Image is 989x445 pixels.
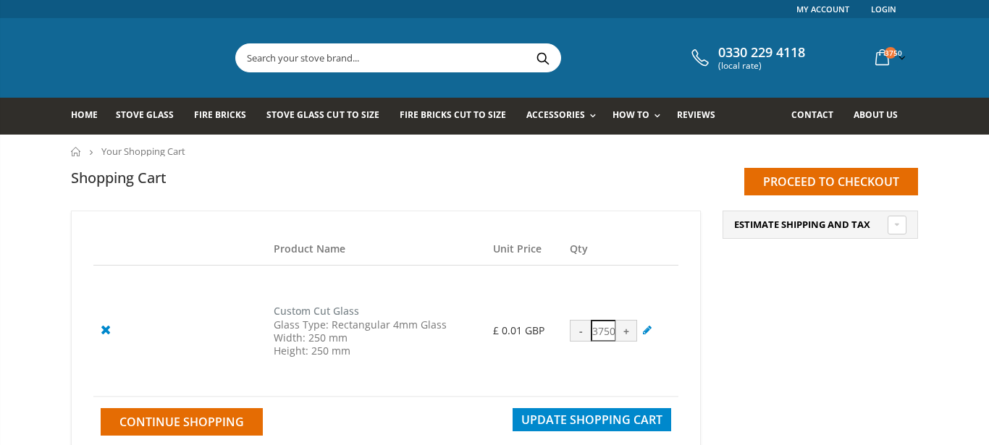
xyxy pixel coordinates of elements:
h1: Shopping Cart [71,168,167,187]
span: (local rate) [718,61,805,71]
a: Reviews [677,98,726,135]
a: Contact [791,98,844,135]
a: Stove Glass Cut To Size [266,98,390,135]
span: Stove Glass Cut To Size [266,109,379,121]
th: Product Name [266,233,486,266]
a: Stove Glass [116,98,185,135]
input: Proceed to checkout [744,168,918,195]
button: Search [526,44,559,72]
a: Custom Cut Glass [274,304,359,318]
a: Fire Bricks [194,98,257,135]
span: Fire Bricks [194,109,246,121]
span: £ 0.01 GBP [493,323,544,337]
span: Reviews [677,109,715,121]
a: Home [71,147,82,156]
input: Search your stove brand... [236,44,723,72]
a: Continue Shopping [101,408,263,436]
a: Accessories [526,98,603,135]
span: Update Shopping Cart [521,412,662,428]
span: Your Shopping Cart [101,145,185,158]
a: Fire Bricks Cut To Size [400,98,517,135]
span: About us [854,109,898,121]
span: Accessories [526,109,585,121]
a: 0330 229 4118 (local rate) [688,45,805,71]
a: 3750 [870,43,909,72]
th: Qty [563,233,678,266]
span: Home [71,109,98,121]
span: How To [613,109,649,121]
a: Home [71,98,109,135]
a: Estimate Shipping and Tax [734,219,906,232]
div: - [570,320,592,342]
div: + [615,320,637,342]
button: Update Shopping Cart [513,408,671,431]
span: 3750 [885,47,896,59]
div: Glass Type: Rectangular 4mm Glass Width: 250 mm Height: 250 mm [274,318,479,358]
a: About us [854,98,909,135]
span: 0330 229 4118 [718,45,805,61]
span: Continue Shopping [119,414,244,430]
span: Stove Glass [116,109,174,121]
a: How To [613,98,668,135]
span: Contact [791,109,833,121]
span: Fire Bricks Cut To Size [400,109,506,121]
th: Unit Price [486,233,563,266]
